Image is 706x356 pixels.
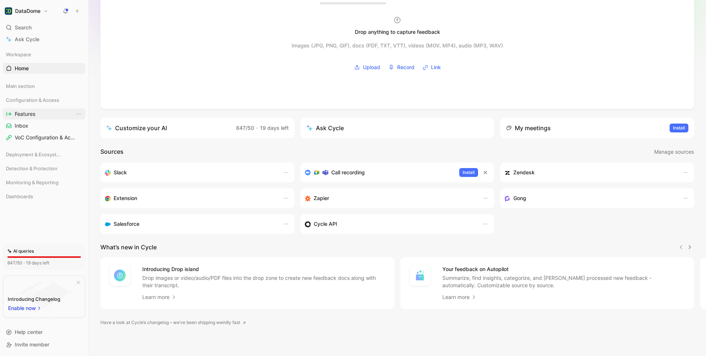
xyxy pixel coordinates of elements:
div: Main section [3,81,85,94]
div: Introducing Changelog [8,295,60,303]
div: Drop anything to capture feedback [355,28,440,36]
span: Detection & Protection [6,165,57,172]
div: Sync customers and create docs [504,168,675,177]
span: Record [397,63,414,72]
div: Capture feedback from your incoming calls [504,194,675,203]
span: Configuration & Access [6,96,59,104]
span: Dashboards [6,193,33,200]
p: Drop images or video/audio/PDF files into the drop zone to create new feedback docs along with th... [142,274,386,289]
h3: Zendesk [513,168,535,177]
div: Customize your AI [106,124,167,132]
a: Learn more [142,293,177,302]
h3: Extension [114,194,137,203]
a: VoC Configuration & Access [3,132,85,143]
span: Deployment & Ecosystem [6,151,63,158]
span: Install [673,124,685,132]
h4: Introducing Drop island [142,265,386,274]
button: Upload [352,62,383,73]
span: Install [463,169,475,176]
div: Sync customers & send feedback from custom sources. Get inspired by our favorite use case [305,220,475,228]
span: Inbox [15,122,28,129]
div: Sync your customers, send feedback and get updates in Slack [105,168,275,177]
p: Summarize, find insights, categorize, and [PERSON_NAME] processed new feedback - automatically. C... [442,274,686,289]
div: Detection & Protection [3,163,85,174]
div: Dashboards [3,191,85,204]
div: Deployment & Ecosystem [3,149,85,162]
div: Record & transcribe meetings from Zoom, Meet & Teams. [305,168,454,177]
a: Home [3,63,85,74]
span: Main section [6,82,35,90]
a: Have a look at Cycle’s changelog – we’ve been shipping weirdly fast [100,319,246,326]
div: Monitoring & Reporting [3,177,85,190]
span: Link [431,63,441,72]
div: Search [3,22,85,33]
span: Manage sources [654,147,694,156]
h2: What’s new in Cycle [100,243,157,252]
a: Inbox [3,120,85,131]
div: Capture feedback from anywhere on the web [105,194,275,203]
span: · [256,125,258,131]
span: Help center [15,329,43,335]
span: Ask Cycle [15,35,39,44]
h3: Cycle API [314,220,337,228]
div: Invite member [3,339,85,350]
div: Detection & Protection [3,163,85,176]
button: Link [420,62,443,73]
h1: DataDome [15,8,40,14]
button: Record [386,62,417,73]
a: Customize your AI847/50·19 days left [100,118,295,138]
div: Configuration & Access [3,95,85,106]
button: Manage sources [654,147,694,157]
button: Install [459,168,478,177]
span: Home [15,65,29,72]
div: 847/50 · 19 days left [7,259,49,267]
button: Ask Cycle [300,118,495,138]
h3: Gong [513,194,526,203]
h3: Slack [114,168,127,177]
div: Configuration & AccessFeaturesView actionsInboxVoC Configuration & Access [3,95,85,143]
span: Invite member [15,341,49,348]
h3: Salesforce [114,220,139,228]
h4: Your feedback on Autopilot [442,265,686,274]
span: 847/50 [236,125,254,131]
span: Workspace [6,51,31,58]
a: Learn more [442,293,477,302]
img: DataDome [5,7,12,15]
button: Install [670,124,688,132]
span: 19 days left [260,125,289,131]
div: Help center [3,327,85,338]
div: AI queries [7,248,34,255]
span: Upload [363,63,380,72]
div: Dashboards [3,191,85,202]
a: Ask Cycle [3,34,85,45]
button: DataDomeDataDome [3,6,50,16]
span: Enable now [8,304,37,313]
span: Features [15,110,35,118]
div: Deployment & Ecosystem [3,149,85,160]
div: Capture feedback from thousands of sources with Zapier (survey results, recordings, sheets, etc). [305,194,475,203]
a: FeaturesView actions [3,108,85,120]
button: Enable now [8,303,42,313]
div: Main section [3,81,85,92]
img: bg-BLZuj68n.svg [10,276,79,313]
div: Monitoring & Reporting [3,177,85,188]
div: Ask Cycle [306,124,344,132]
button: View actions [75,110,82,118]
div: Workspace [3,49,85,60]
span: VoC Configuration & Access [15,134,76,141]
div: Images (JPG, PNG, GIF), docs (PDF, TXT, VTT), videos (MOV, MP4), audio (MP3, WAV) [292,41,503,50]
h2: Sources [100,147,124,157]
div: My meetings [506,124,551,132]
h3: Call recording [331,168,365,177]
span: Monitoring & Reporting [6,179,58,186]
h3: Zapier [314,194,329,203]
span: Search [15,23,32,32]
